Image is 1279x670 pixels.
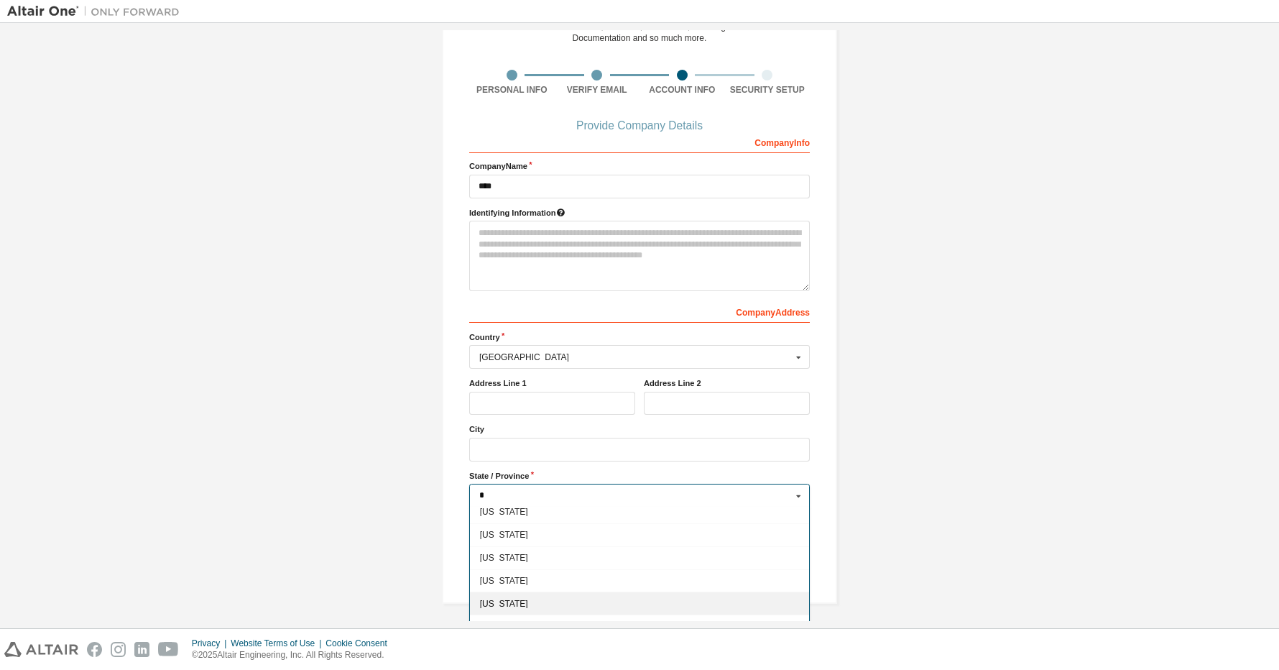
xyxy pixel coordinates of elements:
[469,160,810,172] label: Company Name
[469,377,635,389] label: Address Line 1
[480,600,800,608] span: [US_STATE]
[555,84,640,96] div: Verify Email
[192,649,396,661] p: © 2025 Altair Engineering, Inc. All Rights Reserved.
[469,470,810,482] label: State / Province
[639,84,725,96] div: Account Info
[192,638,231,649] div: Privacy
[87,642,102,657] img: facebook.svg
[644,377,810,389] label: Address Line 2
[469,84,555,96] div: Personal Info
[4,642,78,657] img: altair_logo.svg
[480,531,800,539] span: [US_STATE]
[469,207,810,219] label: Please provide any information that will help our support team identify your company. Email and n...
[469,300,810,323] div: Company Address
[469,331,810,343] label: Country
[479,353,792,362] div: [GEOGRAPHIC_DATA]
[7,4,187,19] img: Altair One
[480,508,800,516] span: [US_STATE]
[469,423,810,435] label: City
[480,577,800,585] span: [US_STATE]
[325,638,395,649] div: Cookie Consent
[469,130,810,153] div: Company Info
[725,84,811,96] div: Security Setup
[158,642,179,657] img: youtube.svg
[111,642,126,657] img: instagram.svg
[480,554,800,562] span: [US_STATE]
[134,642,149,657] img: linkedin.svg
[231,638,325,649] div: Website Terms of Use
[469,121,810,130] div: Provide Company Details
[545,21,734,44] div: For Free Trials, Licenses, Downloads, Learning & Documentation and so much more.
